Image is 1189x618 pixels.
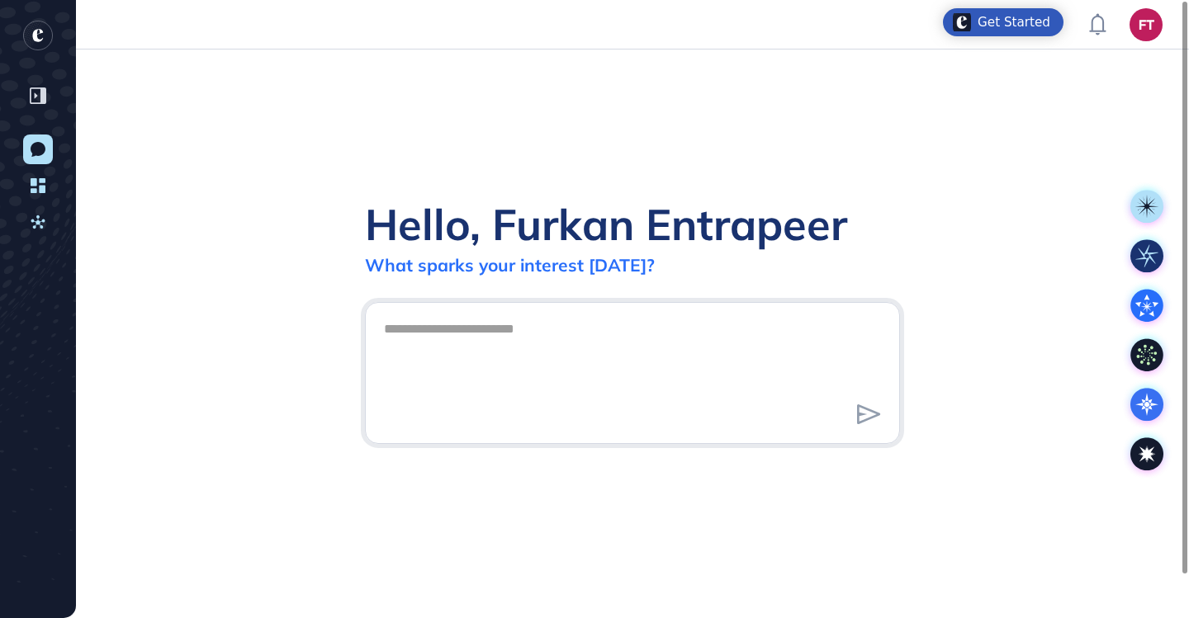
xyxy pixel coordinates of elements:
[23,21,53,50] div: entrapeer-logo
[953,13,971,31] img: launcher-image-alternative-text
[365,254,655,276] div: What sparks your interest [DATE]?
[943,8,1063,36] div: Open Get Started checklist
[1130,8,1163,41] button: FT
[365,197,847,251] div: Hello, Furkan Entrapeer
[978,14,1050,31] div: Get Started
